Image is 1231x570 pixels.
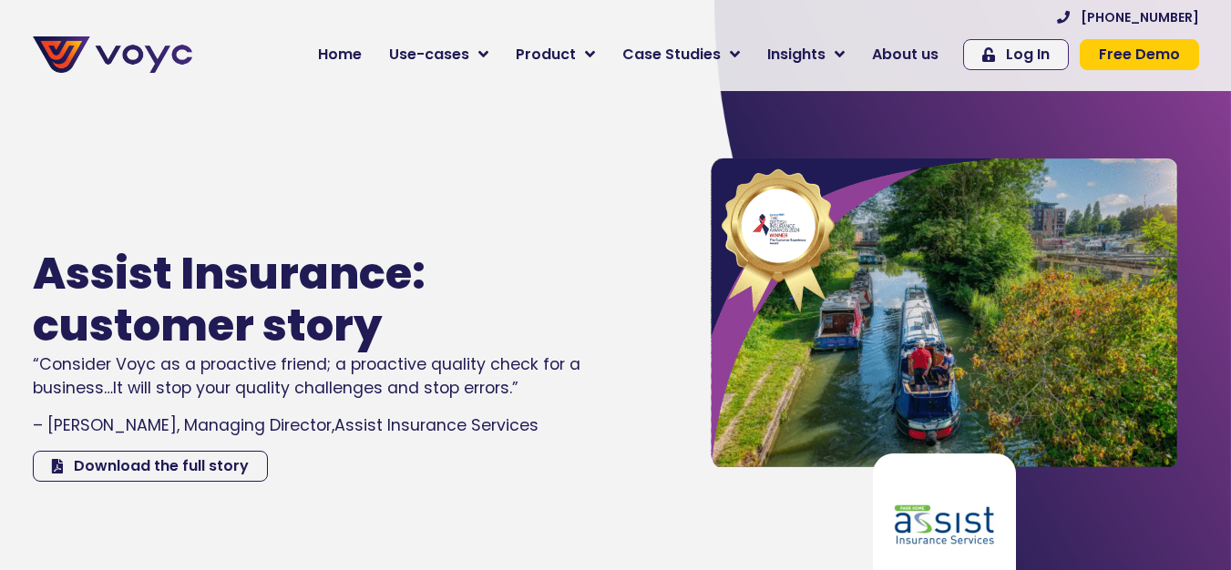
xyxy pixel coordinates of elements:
a: Free Demo [1080,39,1199,70]
a: Case Studies [609,36,754,73]
a: Home [304,36,375,73]
img: voyc-full-logo [33,36,192,73]
a: Download the full story [33,451,268,482]
span: Case Studies [622,44,721,66]
span: Download the full story [74,459,249,473]
a: Insights [754,36,858,73]
a: Use-cases [375,36,502,73]
a: [PHONE_NUMBER] [1057,11,1199,24]
a: Product [502,36,609,73]
span: About us [872,44,939,66]
span: Home [318,44,362,66]
span: Assist Insurance Services [334,414,539,436]
span: Free Demo [1099,47,1180,62]
span: [PHONE_NUMBER] [1081,11,1199,24]
span: Product [516,44,576,66]
span: Use-cases [389,44,469,66]
a: About us [858,36,952,73]
span: Log In [1006,47,1050,62]
span: – [PERSON_NAME], Managing Director, [33,414,334,436]
span: Insights [767,44,826,66]
span: “Consider Voyc as a proactive friend; a proactive quality check for a business…It will stop your ... [33,353,580,399]
h1: Assist Insurance: customer story [33,248,523,352]
a: Log In [963,39,1069,70]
